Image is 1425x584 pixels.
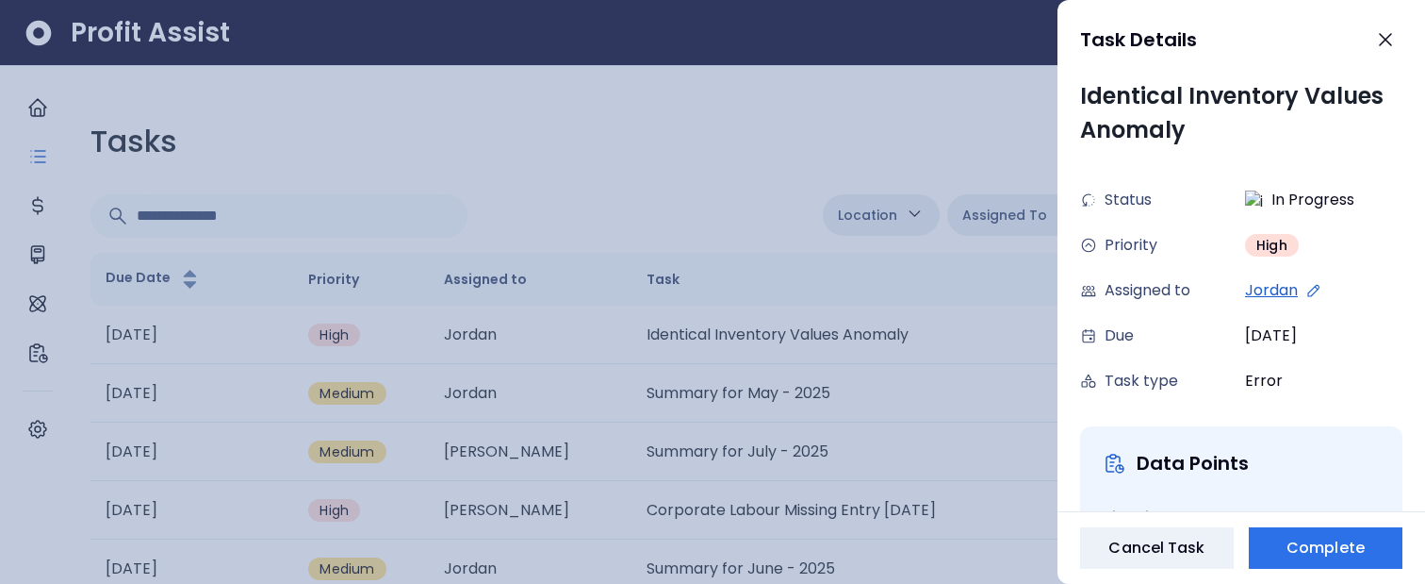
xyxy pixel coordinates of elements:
span: Jordan [1245,279,1298,302]
button: Complete [1249,527,1402,569]
span: Priority [1105,234,1157,257]
span: Error [1245,370,1283,392]
span: Status [1105,189,1152,211]
span: Due [1105,325,1134,347]
span: Task type [1105,370,1178,392]
img: in-progress [1245,191,1264,209]
div: Data Points [1137,449,1249,477]
span: Complete [1286,537,1365,559]
div: Task Details [1080,25,1353,54]
button: Cancel Task [1080,527,1234,569]
div: Identical Inventory Values Anomaly [1080,79,1402,147]
span: Assigned to [1105,279,1190,302]
span: High [1256,236,1287,255]
span: [DATE] [1245,325,1297,347]
p: Historical Costs [1103,508,1380,527]
span: Cancel Task [1108,537,1204,559]
span: In Progress [1271,189,1354,211]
